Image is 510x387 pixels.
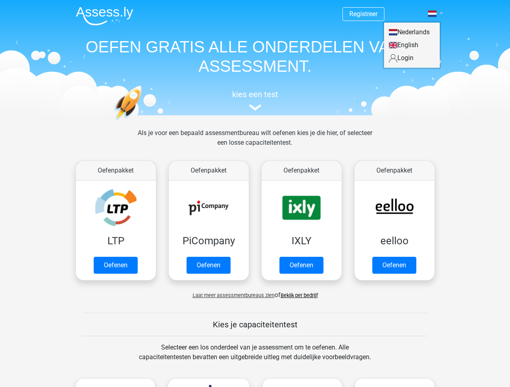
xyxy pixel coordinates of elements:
span: Laat meer assessmentbureaus zien [193,292,275,298]
a: Nederlands [384,26,440,39]
a: Oefenen [187,257,231,274]
img: oefenen [114,85,173,158]
img: Assessly [76,6,133,25]
a: kies een test [69,89,441,111]
a: English [384,39,440,52]
h1: OEFEN GRATIS ALLE ONDERDELEN VAN JE ASSESSMENT. [69,37,441,76]
h5: Kies je capaciteitentest [83,320,428,329]
a: Oefenen [94,257,138,274]
div: Selecteer een los onderdeel van je assessment om te oefenen. Alle capaciteitentesten bevatten een... [131,343,379,372]
a: Oefenen [372,257,416,274]
h5: kies een test [69,89,441,99]
img: assessment [249,104,261,110]
a: Bekijk per bedrijf [281,292,318,298]
div: of [69,284,441,300]
a: Oefenen [279,257,323,274]
div: Als je voor een bepaald assessmentbureau wilt oefenen kies je die hier, of selecteer een losse ca... [131,128,379,157]
a: Login [384,52,440,64]
a: Registreer [349,10,378,18]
